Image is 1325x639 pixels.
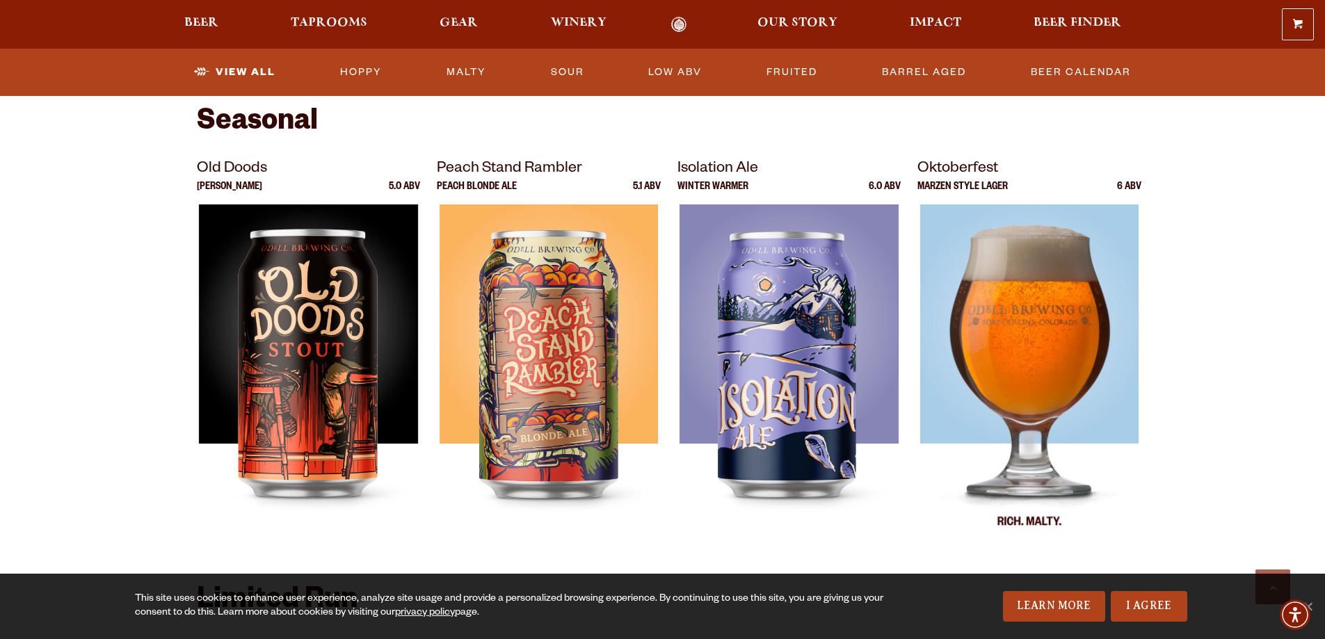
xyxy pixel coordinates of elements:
[437,157,661,182] p: Peach Stand Rambler
[748,17,846,33] a: Our Story
[1117,182,1141,204] p: 6 ABV
[335,56,387,88] a: Hoppy
[920,204,1139,552] img: Oktoberfest
[910,17,961,29] span: Impact
[282,17,376,33] a: Taprooms
[199,204,417,552] img: Old Doods
[1111,591,1187,622] a: I Agree
[633,182,661,204] p: 5.1 ABV
[542,17,616,33] a: Winery
[643,56,707,88] a: Low ABV
[917,182,1008,204] p: Marzen Style Lager
[440,17,478,29] span: Gear
[757,17,837,29] span: Our Story
[901,17,970,33] a: Impact
[175,17,227,33] a: Beer
[677,157,901,552] a: Isolation Ale Winter Warmer 6.0 ABV Isolation Ale Isolation Ale
[188,56,281,88] a: View All
[1255,569,1290,604] a: Scroll to top
[441,56,492,88] a: Malty
[389,182,420,204] p: 5.0 ABV
[197,157,421,552] a: Old Doods [PERSON_NAME] 5.0 ABV Old Doods Old Doods
[197,182,262,204] p: [PERSON_NAME]
[677,182,748,204] p: Winter Warmer
[431,17,487,33] a: Gear
[197,107,1129,140] h2: Seasonal
[184,17,218,29] span: Beer
[545,56,590,88] a: Sour
[197,157,421,182] p: Old Doods
[1003,591,1105,622] a: Learn More
[291,17,367,29] span: Taprooms
[551,17,607,29] span: Winery
[917,157,1141,552] a: Oktoberfest Marzen Style Lager 6 ABV Oktoberfest Oktoberfest
[680,204,898,552] img: Isolation Ale
[761,56,823,88] a: Fruited
[1034,17,1121,29] span: Beer Finder
[677,157,901,182] p: Isolation Ale
[917,157,1141,182] p: Oktoberfest
[1025,56,1137,88] a: Beer Calendar
[876,56,972,88] a: Barrel Aged
[1025,17,1130,33] a: Beer Finder
[440,204,658,552] img: Peach Stand Rambler
[437,182,517,204] p: Peach Blonde Ale
[135,592,888,620] div: This site uses cookies to enhance user experience, analyze site usage and provide a personalized ...
[653,17,705,33] a: Odell Home
[1280,599,1310,630] div: Accessibility Menu
[437,157,661,552] a: Peach Stand Rambler Peach Blonde Ale 5.1 ABV Peach Stand Rambler Peach Stand Rambler
[869,182,901,204] p: 6.0 ABV
[395,608,455,619] a: privacy policy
